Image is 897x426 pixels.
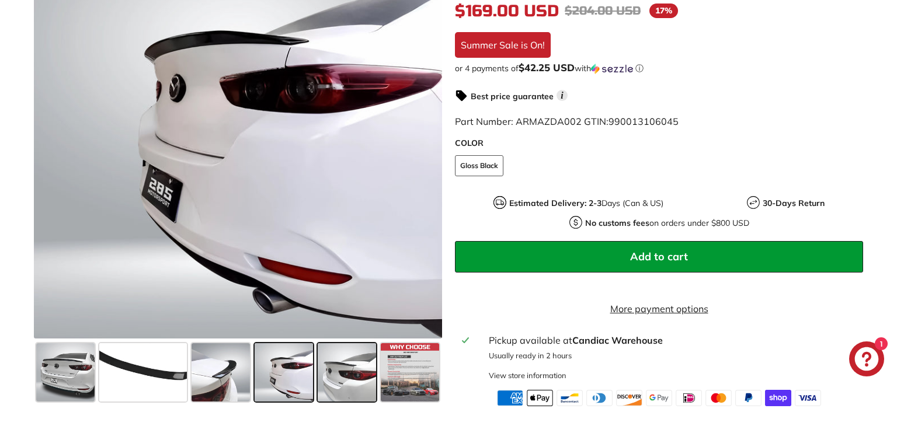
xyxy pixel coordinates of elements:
img: diners_club [586,390,613,406]
img: shopify_pay [765,390,791,406]
img: american_express [497,390,523,406]
div: or 4 payments of with [455,62,863,74]
div: Pickup available at [489,333,856,347]
img: master [705,390,732,406]
label: COLOR [455,137,863,149]
span: $42.25 USD [519,61,575,74]
img: Sezzle [591,64,633,74]
span: 17% [649,4,678,18]
p: on orders under $800 USD [585,217,749,229]
img: ideal [676,390,702,406]
span: 990013106045 [609,116,679,127]
span: i [557,90,568,101]
strong: 30-Days Return [763,198,825,208]
div: Summer Sale is On! [455,32,551,58]
img: visa [795,390,821,406]
img: discover [616,390,642,406]
span: $204.00 USD [565,4,641,18]
p: Usually ready in 2 hours [489,350,856,361]
div: View store information [489,370,566,381]
p: Days (Can & US) [509,197,663,209]
inbox-online-store-chat: Shopify online store chat [846,341,888,379]
img: google_pay [646,390,672,406]
button: Add to cart [455,241,863,273]
strong: Best price guarantee [471,91,554,102]
span: Part Number: ARMAZDA002 GTIN: [455,116,679,127]
img: paypal [735,390,762,406]
img: bancontact [557,390,583,406]
strong: No customs fees [585,218,649,228]
span: Add to cart [630,250,688,263]
div: or 4 payments of$42.25 USDwithSezzle Click to learn more about Sezzle [455,62,863,74]
img: apple_pay [527,390,553,406]
strong: Estimated Delivery: 2-3 [509,198,602,208]
span: $169.00 USD [455,1,559,21]
strong: Candiac Warehouse [572,334,663,346]
a: More payment options [455,302,863,316]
